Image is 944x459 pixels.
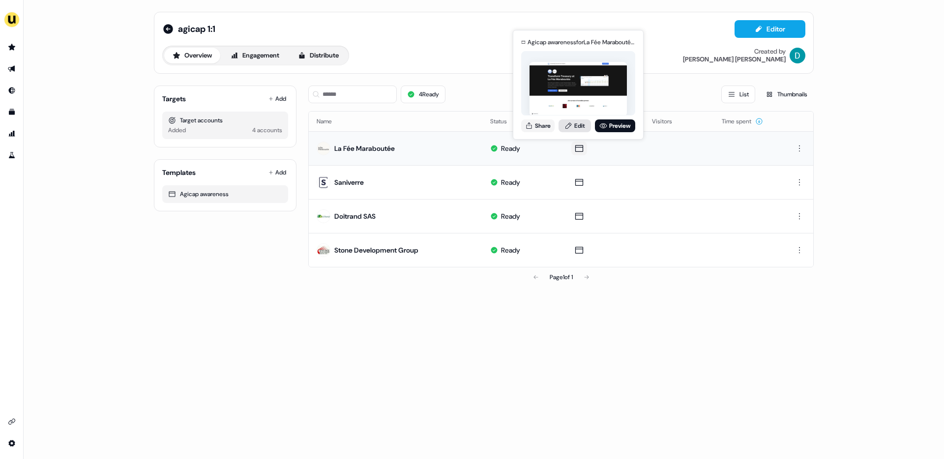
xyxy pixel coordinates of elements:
[759,86,814,103] button: Thumbnails
[501,245,520,255] div: Ready
[334,245,418,255] div: Stone Development Group
[4,147,20,163] a: Go to experiments
[168,115,282,125] div: Target accounts
[501,143,520,153] div: Ready
[401,86,445,103] button: 4Ready
[222,48,288,63] button: Engagement
[735,20,805,38] button: Editor
[266,92,288,106] button: Add
[334,177,364,187] div: Saniverre
[4,414,20,430] a: Go to integrations
[162,94,186,104] div: Targets
[528,37,635,47] div: Agicap awareness for La Fée Maraboutée (overridden)
[490,113,519,130] button: Status
[722,113,763,130] button: Time spent
[501,211,520,221] div: Ready
[4,126,20,142] a: Go to attribution
[530,62,627,116] img: asset preview
[4,104,20,120] a: Go to templates
[334,143,395,153] div: La Fée Maraboutée
[735,25,805,35] a: Editor
[4,39,20,55] a: Go to prospects
[550,272,573,282] div: Page 1 of 1
[790,48,805,63] img: David
[721,86,755,103] button: List
[317,113,344,130] button: Name
[252,125,282,135] div: 4 accounts
[168,189,282,199] div: Agicap awareness
[754,48,786,56] div: Created by
[595,119,635,132] a: Preview
[162,168,196,177] div: Templates
[559,119,591,132] a: Edit
[4,435,20,451] a: Go to integrations
[652,113,684,130] button: Visitors
[178,23,215,35] span: agicap 1:1
[683,56,786,63] div: [PERSON_NAME] [PERSON_NAME]
[334,211,376,221] div: Doitrand SAS
[164,48,220,63] button: Overview
[168,125,186,135] div: Added
[4,83,20,98] a: Go to Inbound
[266,166,288,179] button: Add
[290,48,347,63] button: Distribute
[521,119,555,132] button: Share
[501,177,520,187] div: Ready
[4,61,20,77] a: Go to outbound experience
